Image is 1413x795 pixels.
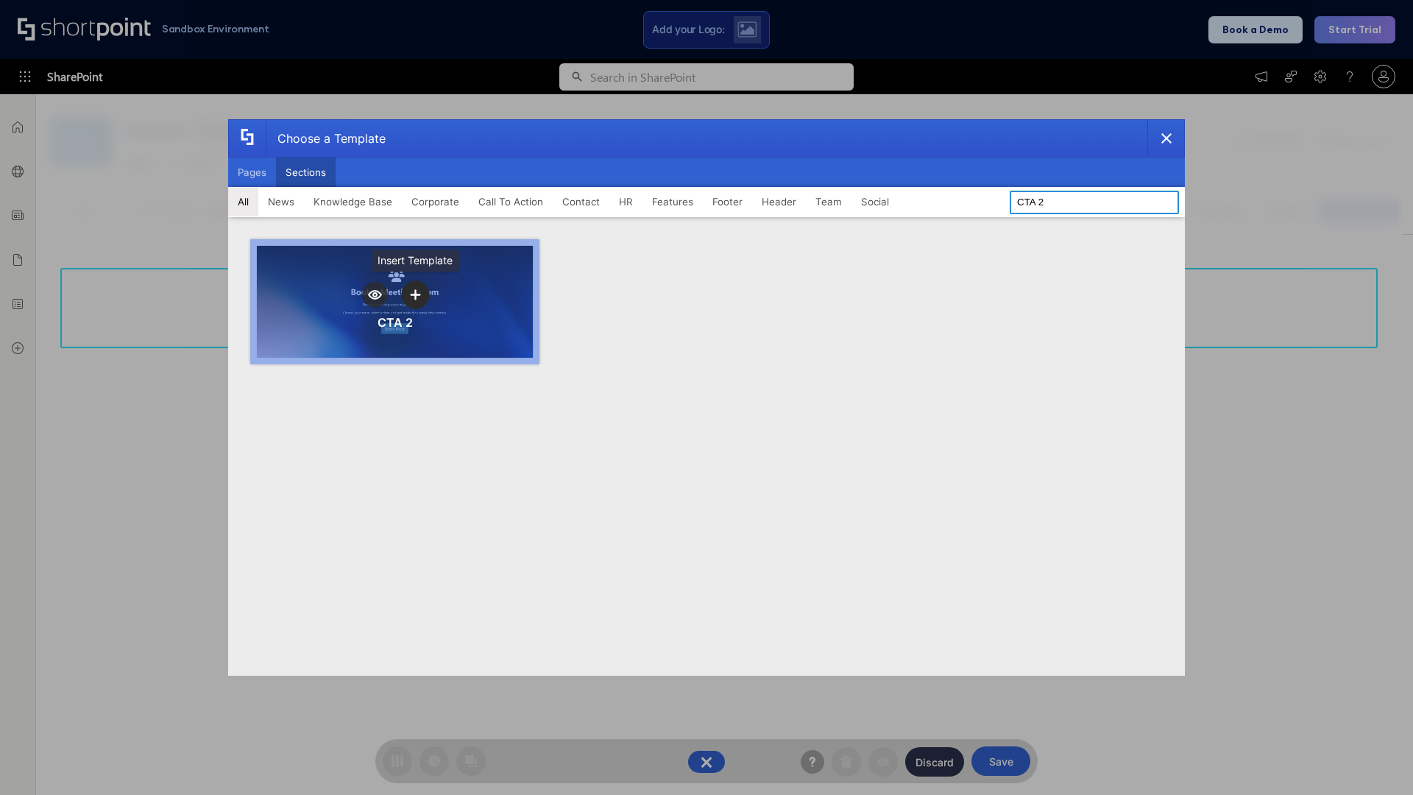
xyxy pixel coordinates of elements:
button: Team [806,187,851,216]
button: Header [752,187,806,216]
div: template selector [228,119,1185,676]
button: Call To Action [469,187,553,216]
button: Knowledge Base [304,187,402,216]
button: News [258,187,304,216]
button: HR [609,187,642,216]
button: All [228,187,258,216]
input: Search [1010,191,1179,214]
button: Features [642,187,703,216]
button: Pages [228,158,276,187]
iframe: Chat Widget [1339,724,1413,795]
button: Sections [276,158,336,187]
div: CTA 2 [378,315,413,330]
div: Choose a Template [266,120,386,157]
button: Footer [703,187,752,216]
button: Corporate [402,187,469,216]
button: Social [851,187,899,216]
button: Contact [553,187,609,216]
